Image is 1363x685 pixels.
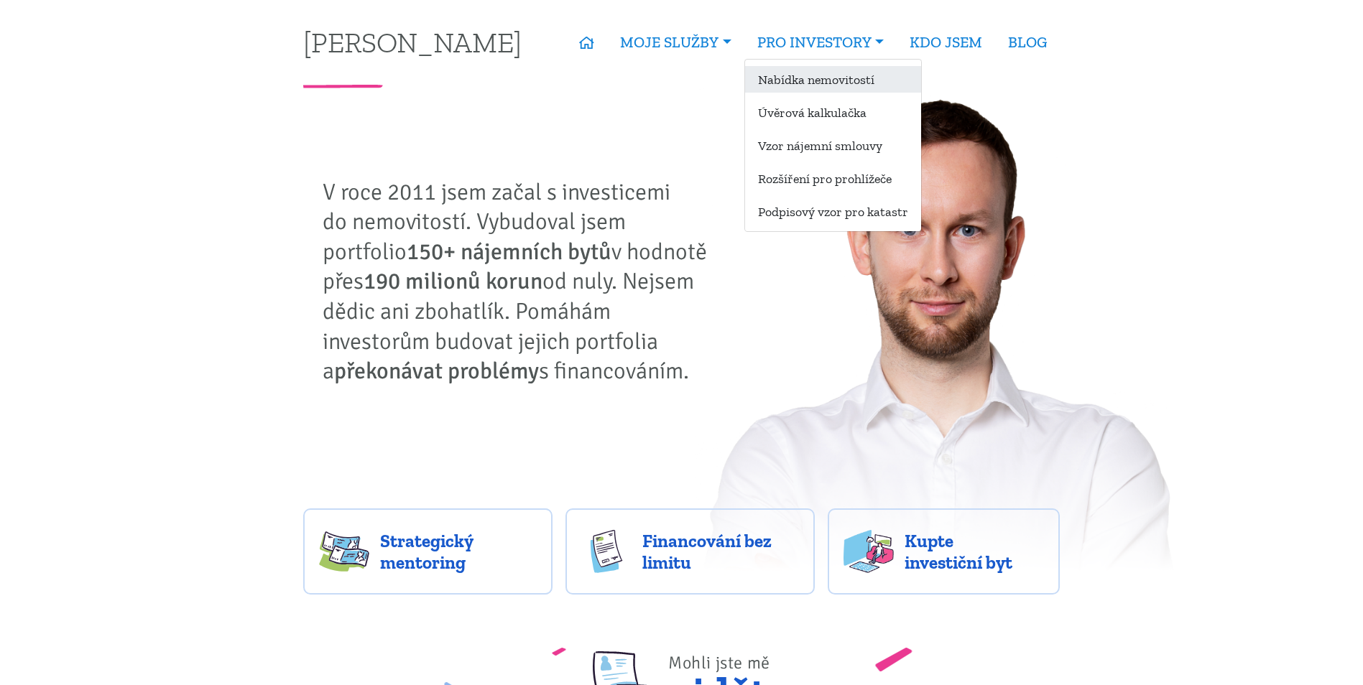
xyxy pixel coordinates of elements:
[303,508,553,595] a: Strategický mentoring
[319,530,369,573] img: strategy
[828,508,1060,595] a: Kupte investiční byt
[334,357,539,385] strong: překonávat problémy
[565,508,815,595] a: Financování bez limitu
[380,530,537,573] span: Strategický mentoring
[745,132,921,159] a: Vzor nájemní smlouvy
[745,99,921,126] a: Úvěrová kalkulačka
[745,198,921,225] a: Podpisový vzor pro katastr
[995,26,1060,59] a: BLOG
[607,26,744,59] a: MOJE SLUŽBY
[581,530,632,573] img: finance
[323,177,718,386] p: V roce 2011 jsem začal s investicemi do nemovitostí. Vybudoval jsem portfolio v hodnotě přes od n...
[744,26,897,59] a: PRO INVESTORY
[745,66,921,93] a: Nabídka nemovitostí
[668,652,770,674] span: Mohli jste mě
[642,530,799,573] span: Financování bez limitu
[897,26,995,59] a: KDO JSEM
[407,238,611,266] strong: 150+ nájemních bytů
[745,165,921,192] a: Rozšíření pro prohlížeče
[303,28,522,56] a: [PERSON_NAME]
[905,530,1044,573] span: Kupte investiční byt
[364,267,542,295] strong: 190 milionů korun
[844,530,894,573] img: flats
